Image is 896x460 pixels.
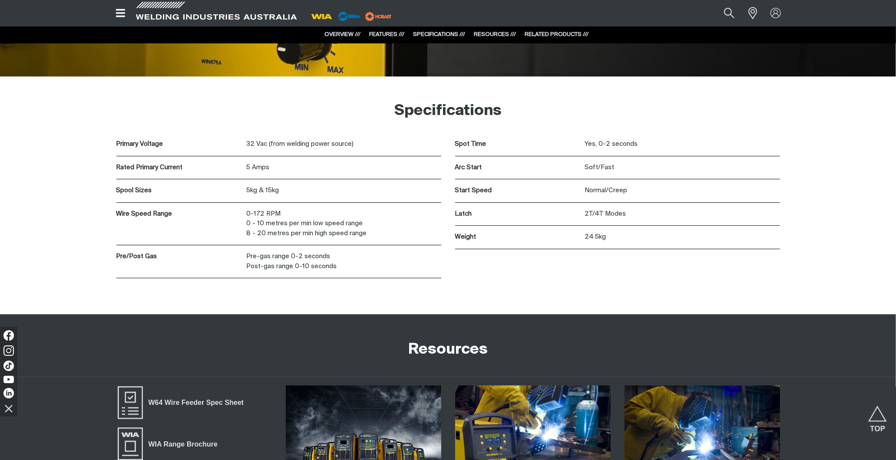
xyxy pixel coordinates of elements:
[413,32,466,37] a: SPECIFICATIONS ///
[474,32,516,37] a: RESOURCES ///
[585,163,780,173] p: Soft/Fast
[868,406,887,425] button: Scroll to top
[3,330,14,341] img: Facebook
[325,32,361,37] a: OVERVIEW ///
[585,139,780,149] p: Yes, 0-2 seconds
[455,186,581,196] p: Start Speed
[116,385,249,420] a: W64 Wire Feeder Spec Sheet
[714,3,744,23] button: Search products
[3,345,14,356] img: Instagram
[116,186,242,196] p: Spool Sizes
[455,209,581,219] p: Latch
[116,252,242,262] p: Pre/Post Gas
[525,32,589,37] a: RELATED PRODUCTS ///
[370,32,405,37] a: FEATURES ///
[246,163,441,173] p: 5 Amps
[246,186,441,196] p: 5kg & 15kg
[455,163,581,173] p: Arc Start
[108,102,789,121] h2: Specifications
[3,376,14,383] img: YouTube
[363,13,394,20] a: miller
[585,186,780,196] p: Normal/Creep
[585,209,780,219] p: 2T/4T Modes
[703,3,744,23] input: Product name or item number...
[455,232,581,242] p: Weight
[116,139,242,149] p: Primary Voltage
[3,388,14,398] img: LinkedIn
[143,438,223,450] span: WIA Range Brochure
[1,401,16,416] img: hide socials
[246,252,441,271] p: Pre-gas range 0-2 seconds Post-gas range 0-10 seconds
[455,139,581,149] p: Spot Time
[246,139,441,149] p: 32 Vac (from welding power source)
[143,397,249,408] span: W64 Wire Feeder Spec Sheet
[116,209,242,219] p: Wire Speed Range
[116,163,242,173] p: Rated Primary Current
[408,340,488,359] h2: Resources
[3,361,14,371] img: TikTok
[246,209,441,239] p: 0-172 RPM 0 - 10 metres per min low speed range 8 - 20 metres per min high speed range
[363,10,394,23] img: miller
[585,232,780,242] p: 24.5kg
